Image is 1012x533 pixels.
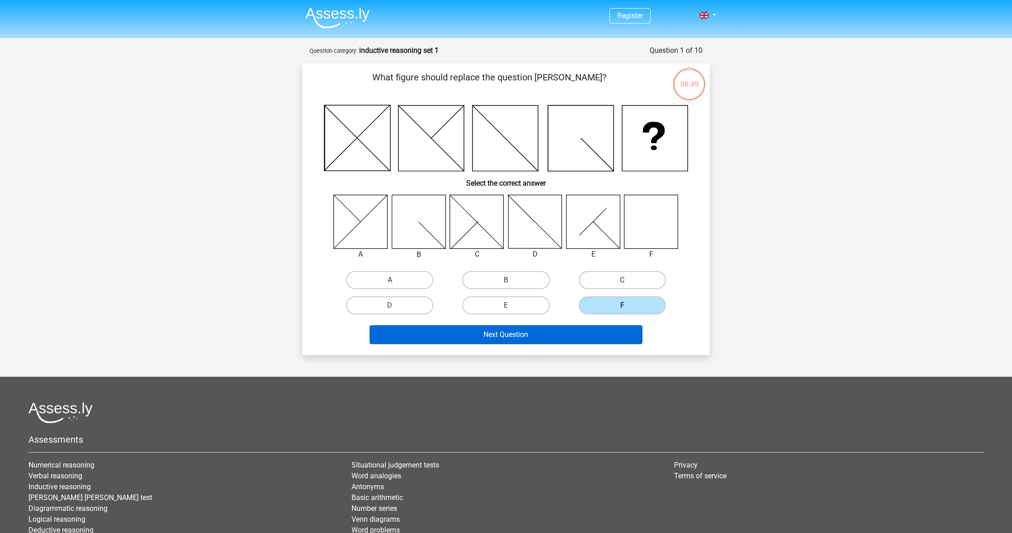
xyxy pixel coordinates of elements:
[359,46,439,55] strong: inductive reasoning set 1
[351,493,403,502] a: Basic arithmetic
[462,296,549,314] label: E
[351,515,400,524] a: Venn diagrams
[443,249,511,260] div: C
[28,493,152,502] a: [PERSON_NAME] [PERSON_NAME] test
[370,325,643,344] button: Next Question
[317,70,661,98] p: What figure should replace the question [PERSON_NAME]?
[327,249,395,260] div: A
[351,504,397,513] a: Number series
[462,271,549,289] label: B
[650,45,703,56] div: Question 1 of 10
[28,515,85,524] a: Logical reasoning
[28,402,93,423] img: Assessly logo
[351,472,401,480] a: Word analogies
[617,249,685,260] div: F
[579,271,666,289] label: C
[309,47,357,54] small: Question category:
[351,461,439,469] a: Situational judgement tests
[351,482,384,491] a: Antonyms
[28,461,94,469] a: Numerical reasoning
[28,434,984,445] h5: Assessments
[28,504,108,513] a: Diagrammatic reasoning
[28,482,91,491] a: Inductive reasoning
[559,249,628,260] div: E
[346,271,433,289] label: A
[317,172,695,187] h6: Select the correct answer
[305,7,370,28] img: Assessly
[674,472,726,480] a: Terms of service
[579,296,666,314] label: F
[672,67,706,90] div: 08:49
[617,11,643,20] a: Register
[674,461,698,469] a: Privacy
[346,296,433,314] label: D
[28,472,82,480] a: Verbal reasoning
[501,249,569,260] div: D
[385,249,453,260] div: B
